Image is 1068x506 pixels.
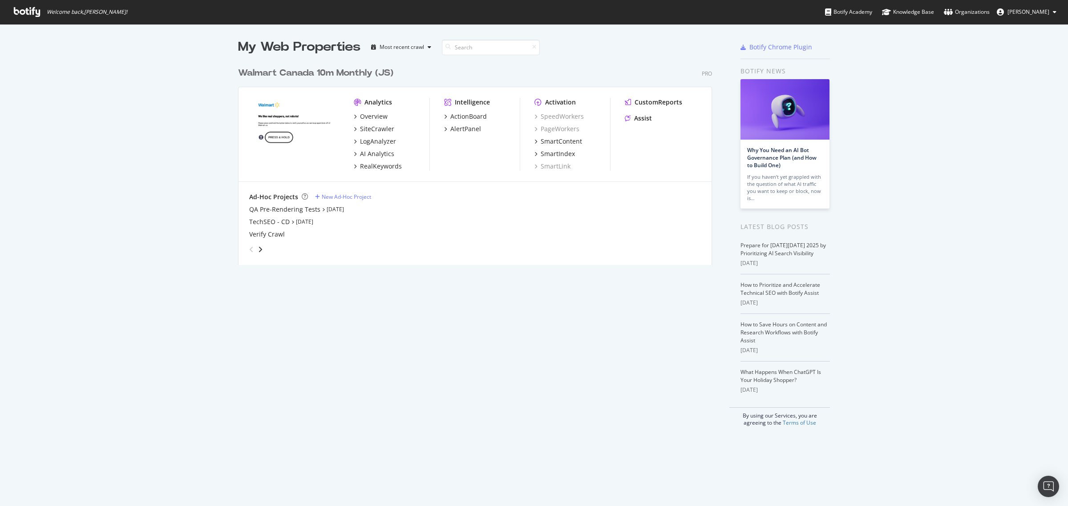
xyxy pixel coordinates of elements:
[990,5,1064,19] button: [PERSON_NAME]
[740,281,820,297] a: How to Prioritize and Accelerate Technical SEO with Botify Assist
[238,56,719,265] div: grid
[740,386,830,394] div: [DATE]
[249,98,340,170] img: walmart.ca
[354,137,396,146] a: LogAnalyzer
[635,98,682,107] div: CustomReports
[364,98,392,107] div: Analytics
[249,193,298,201] div: Ad-Hoc Projects
[455,98,490,107] div: Intelligence
[442,40,540,55] input: Search
[825,8,872,16] div: Botify Academy
[360,112,388,121] div: Overview
[246,242,257,257] div: angle-left
[1038,476,1059,497] div: Open Intercom Messenger
[450,112,487,121] div: ActionBoard
[360,137,396,146] div: LogAnalyzer
[740,79,829,140] img: Why You Need an AI Bot Governance Plan (and How to Build One)
[450,124,481,133] div: AlertPanel
[882,8,934,16] div: Knowledge Base
[249,230,285,239] a: Verify Crawl
[249,205,320,214] a: QA Pre-Rendering Tests
[444,112,487,121] a: ActionBoard
[354,162,402,171] a: RealKeywords
[740,321,827,344] a: How to Save Hours on Content and Research Workflows with Botify Assist
[238,38,360,56] div: My Web Properties
[354,112,388,121] a: Overview
[368,40,435,54] button: Most recent crawl
[541,149,575,158] div: SmartIndex
[444,124,481,133] a: AlertPanel
[634,114,652,123] div: Assist
[747,173,823,202] div: If you haven’t yet grappled with the question of what AI traffic you want to keep or block, now is…
[729,407,830,426] div: By using our Services, you are agreeing to the
[238,67,397,80] a: Walmart Canada 10m Monthly (JS)
[740,346,830,354] div: [DATE]
[740,241,826,257] a: Prepare for [DATE][DATE] 2025 by Prioritizing AI Search Visibility
[1007,8,1049,16] span: Vidhi Jain
[749,43,812,52] div: Botify Chrome Plugin
[380,44,424,50] div: Most recent crawl
[545,98,576,107] div: Activation
[238,67,393,80] div: Walmart Canada 10m Monthly (JS)
[534,162,570,171] a: SmartLink
[534,149,575,158] a: SmartIndex
[541,137,582,146] div: SmartContent
[747,146,817,169] a: Why You Need an AI Bot Governance Plan (and How to Build One)
[534,112,584,121] a: SpeedWorkers
[257,245,263,254] div: angle-right
[47,8,127,16] span: Welcome back, [PERSON_NAME] !
[360,124,394,133] div: SiteCrawler
[740,66,830,76] div: Botify news
[296,218,313,225] a: [DATE]
[740,259,830,267] div: [DATE]
[740,299,830,307] div: [DATE]
[534,137,582,146] a: SmartContent
[360,162,402,171] div: RealKeywords
[702,70,712,77] div: Pro
[315,193,371,201] a: New Ad-Hoc Project
[740,368,821,384] a: What Happens When ChatGPT Is Your Holiday Shopper?
[354,149,394,158] a: AI Analytics
[327,205,344,213] a: [DATE]
[740,222,830,232] div: Latest Blog Posts
[944,8,990,16] div: Organizations
[249,217,290,226] a: TechSEO - CD
[740,43,812,52] a: Botify Chrome Plugin
[625,114,652,123] a: Assist
[625,98,682,107] a: CustomReports
[322,193,371,201] div: New Ad-Hoc Project
[534,124,579,133] a: PageWorkers
[354,124,394,133] a: SiteCrawler
[360,149,394,158] div: AI Analytics
[783,419,816,426] a: Terms of Use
